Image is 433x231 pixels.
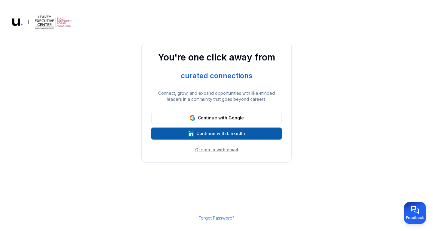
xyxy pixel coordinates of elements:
span: Feedback [406,215,424,220]
button: Continue with LinkedIn [151,128,282,140]
p: Connect, grow, and expand opportunities with like-minded leaders in a community that goes beyond ... [151,90,282,102]
h1: You're one click away from [151,52,282,63]
button: Or sign in with email [195,147,238,153]
img: Logo [12,14,72,30]
a: Forgot Password? [199,215,235,220]
div: curated connections [178,70,255,81]
button: Provide feedback [404,202,426,224]
button: Continue with Google [151,112,282,124]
